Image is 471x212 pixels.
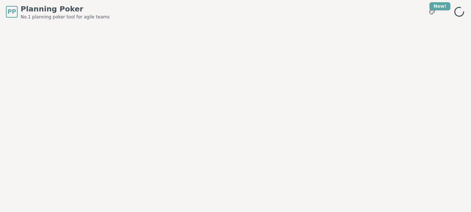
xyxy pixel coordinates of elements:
span: PP [7,7,16,16]
span: No.1 planning poker tool for agile teams [21,14,110,20]
button: New! [425,5,439,18]
span: Planning Poker [21,4,110,14]
div: New! [429,2,450,10]
a: PPPlanning PokerNo.1 planning poker tool for agile teams [6,4,110,20]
